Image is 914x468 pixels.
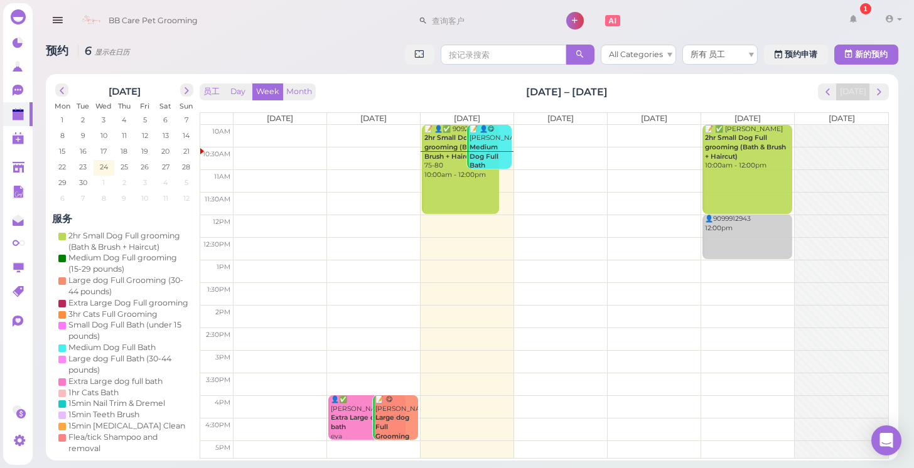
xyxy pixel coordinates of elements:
button: Day [223,83,253,100]
span: 17 [99,146,108,157]
span: 13 [161,130,170,141]
div: 📝 👤😋 [PERSON_NAME] ELLA 10:00am [469,125,512,189]
span: Fri [140,102,149,110]
span: 19 [140,146,149,157]
span: 5 [183,177,190,188]
span: 23 [78,161,88,173]
span: 22 [57,161,67,173]
div: De-shedding [68,454,119,465]
span: 2:30pm [206,331,230,339]
span: [DATE] [641,114,667,123]
div: 📝 👤✅ 9092923430 75-80 10:00am - 12:00pm [424,125,498,180]
b: Large dog Full Grooming (30-44 pounds) [375,413,409,459]
span: 10am [212,127,230,136]
span: 2pm [215,308,230,316]
div: Extra Large Dog Full grooming [68,297,188,309]
button: next [180,83,193,97]
button: 员工 [200,83,223,100]
span: 21 [182,146,191,157]
div: Medium Dog Full Bath [68,342,156,353]
span: BB Care Pet Grooming [109,3,198,38]
input: 按记录搜索 [441,45,566,65]
span: 1:30pm [207,285,230,294]
span: [DATE] [454,114,480,123]
span: 24 [99,161,109,173]
h2: [DATE] [109,83,141,97]
div: 👤9099912943 12:00pm [704,215,792,233]
span: 1 [60,114,65,125]
span: 5pm [215,444,230,452]
small: 显示在日历 [95,48,129,56]
div: Open Intercom Messenger [871,425,901,455]
span: 20 [160,146,171,157]
b: Medium Dog Full Bath [470,143,498,169]
span: 所有 员工 [691,50,725,59]
span: 10:30am [203,150,230,158]
span: 14 [181,130,191,141]
span: All Categories [609,50,663,59]
b: 2hr Small Dog Full grooming (Bath & Brush + Haircut) [424,134,487,160]
span: [DATE] [734,114,761,123]
b: Extra Large dog full bath [331,413,396,431]
span: 12:30pm [203,240,230,248]
button: 新的预约 [834,45,898,65]
div: Small Dog Full Bath (under 15 pounds) [68,319,190,342]
span: 25 [119,161,129,173]
button: prev [818,83,837,100]
input: 查询客户 [427,11,549,31]
h2: [DATE] – [DATE] [526,85,608,99]
a: 预约申请 [764,45,828,65]
span: 15 [58,146,67,157]
span: [DATE] [547,114,574,123]
span: [DATE] [360,114,387,123]
div: 2hr Small Dog Full grooming (Bath & Brush + Haircut) [68,230,190,253]
div: 15min Nail Trim & Dremel [68,398,165,409]
div: 3hr Cats Full Grooming [68,309,158,320]
span: 新的预约 [855,50,888,59]
div: Large dog Full Bath (30-44 pounds) [68,353,190,376]
span: 3 [142,177,148,188]
span: 7 [80,193,86,204]
span: Thu [118,102,131,110]
i: 6 [78,44,129,57]
span: 11 [162,193,169,204]
span: 4:30pm [205,421,230,429]
span: 27 [161,161,171,173]
span: 8 [59,130,66,141]
span: 9 [80,130,87,141]
span: 29 [57,177,68,188]
span: Sat [159,102,171,110]
div: Flea/tick Shampoo and removal [68,432,190,454]
span: 10 [99,130,109,141]
span: 3 [100,114,107,125]
button: prev [55,83,68,97]
span: 3:30pm [206,376,230,384]
span: 16 [78,146,88,157]
div: 👤✅ [PERSON_NAME] eva 4:00pm [330,395,405,450]
span: 9 [121,193,127,204]
span: 7 [183,114,190,125]
span: 11am [214,173,230,181]
span: 8 [100,193,107,204]
div: 1hr Cats Bath [68,387,119,398]
span: 3pm [215,353,230,361]
span: 28 [181,161,191,173]
button: next [869,83,889,100]
span: 30 [78,177,89,188]
span: 4 [162,177,169,188]
span: 12pm [213,218,230,226]
button: Week [252,83,283,100]
span: [DATE] [829,114,855,123]
span: Tue [77,102,89,110]
span: 12 [182,193,191,204]
span: Sun [180,102,193,110]
b: 2hr Small Dog Full grooming (Bath & Brush + Haircut) [705,134,786,160]
span: 26 [139,161,150,173]
div: 15min [MEDICAL_DATA] Clean [68,420,185,432]
span: 11 [121,130,128,141]
span: 6 [162,114,169,125]
div: 15min Teeth Brush [68,409,139,420]
div: Large dog Full Grooming (30-44 pounds) [68,275,190,297]
button: Month [282,83,316,100]
span: 4 [121,114,127,125]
